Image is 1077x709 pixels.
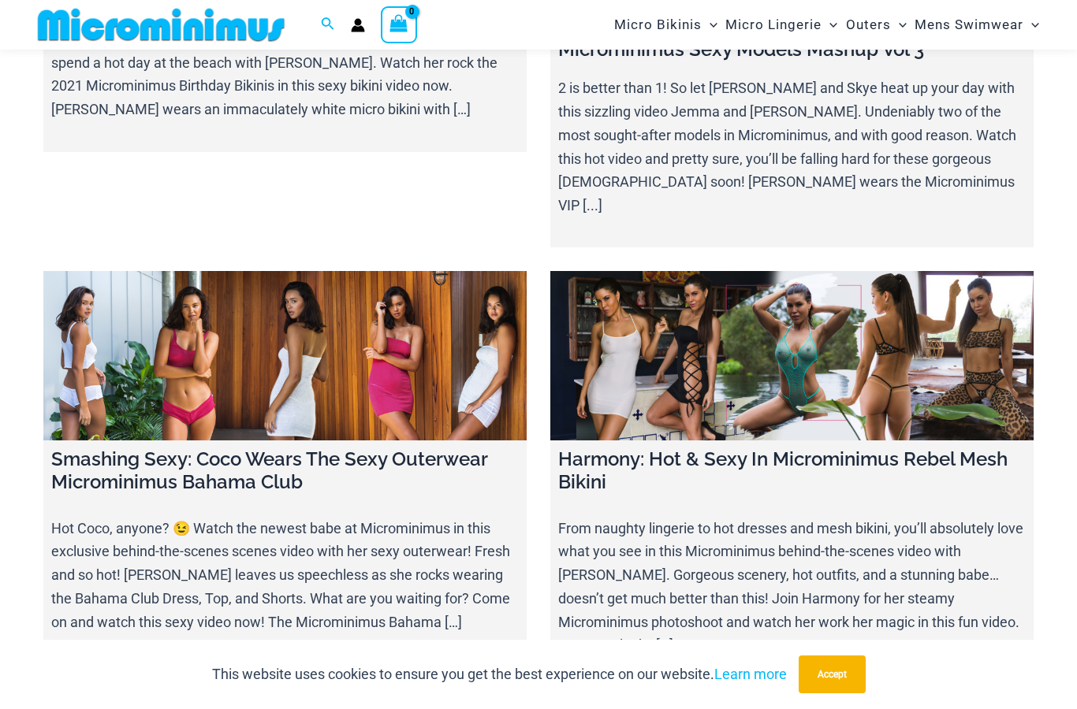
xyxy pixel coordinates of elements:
span: Micro Bikinis [614,5,702,45]
p: Hot Coco, anyone? 😉 Watch the newest babe at Microminimus in this exclusive behind-the-scenes sce... [51,517,519,634]
a: Search icon link [321,15,335,35]
a: Account icon link [351,18,365,32]
h4: Microminimus Sexy Models Mashup Vol 3 [558,39,1026,61]
h4: Smashing Sexy: Coco Wears The Sexy Outerwear Microminimus Bahama Club [51,448,519,494]
span: Micro Lingerie [725,5,822,45]
a: Harmony: Hot & Sexy In Microminimus Rebel Mesh Bikini [550,271,1034,440]
img: MM SHOP LOGO FLAT [32,7,291,43]
span: Menu Toggle [702,5,717,45]
button: Accept [799,655,866,693]
p: 2 is better than 1! So let [PERSON_NAME] and Skye heat up your day with this sizzling video Jemma... [558,76,1026,217]
span: Menu Toggle [891,5,907,45]
span: Outers [846,5,891,45]
a: Micro LingerieMenu ToggleMenu Toggle [721,5,841,45]
a: Learn more [714,666,787,682]
a: Micro BikinisMenu ToggleMenu Toggle [610,5,721,45]
p: Ten years of mischief with Microminimus! Oh, a decade of love for micro bikinis. Let’s celebrate ... [51,4,519,121]
a: Smashing Sexy: Coco Wears The Sexy Outerwear Microminimus Bahama Club [43,271,527,440]
span: Menu Toggle [1023,5,1039,45]
nav: Site Navigation [608,2,1045,47]
p: From naughty lingerie to hot dresses and mesh bikini, you’ll absolutely love what you see in this... [558,517,1026,657]
h4: Harmony: Hot & Sexy In Microminimus Rebel Mesh Bikini [558,448,1026,494]
p: This website uses cookies to ensure you get the best experience on our website. [212,663,787,686]
a: View Shopping Cart, empty [381,6,417,43]
span: Mens Swimwear [915,5,1023,45]
a: Mens SwimwearMenu ToggleMenu Toggle [911,5,1043,45]
a: OutersMenu ToggleMenu Toggle [842,5,911,45]
span: Menu Toggle [822,5,837,45]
